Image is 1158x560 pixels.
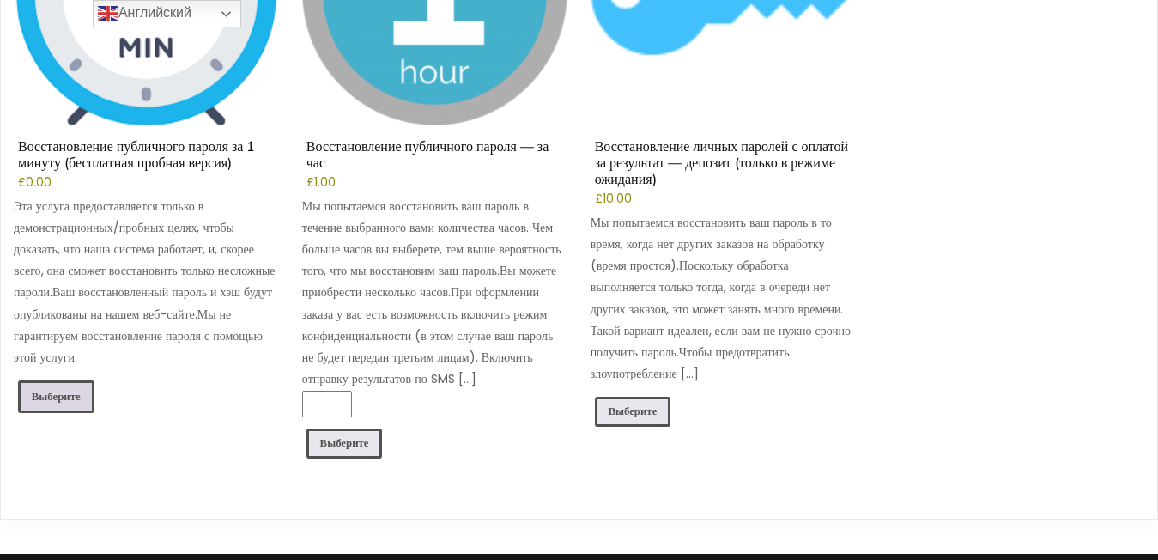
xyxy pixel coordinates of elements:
[595,397,671,427] a: Добавить в корзину: «Восстановление приватного пароля с оплатой после успешного завершения — депо...
[306,429,383,459] a: Добавить в корзину: «Восстановление публичного пароля — за час»
[18,380,94,413] a: Подробнее о программе «Восстановление публичного пароля за 1 минуту (бесплатная пробная версия)»
[320,435,369,450] ya-tr-span: Выберите
[591,214,832,274] ya-tr-span: Мы попытаемся восстановить ваш пароль в то время, когда нет других заказов на обработку (время пр...
[306,137,549,173] ya-tr-span: Восстановление публичного пароля — за час
[591,257,851,361] ya-tr-span: Поскольку обработка выполняется только тогда, когда в очереди нет других заказов, это может занят...
[302,391,352,417] input: Количество продукта
[608,404,657,418] ya-tr-span: Выберите
[118,5,191,20] ya-tr-span: Английский
[595,191,632,207] bdi: 10.00
[302,283,553,387] ya-tr-span: При оформлении заказа у вас есть возможность включить режим конфиденциальности (в этом случае ваш...
[18,137,255,173] ya-tr-span: Восстановление публичного пароля за 1 минуту (бесплатная пробная версия)
[591,344,790,382] ya-tr-span: Чтобы предотвратить злоупотребление […]
[18,174,26,191] span: £
[14,283,272,322] ya-tr-span: Ваш восстановленный пароль и хэш будут опубликованы на нашем веб-сайте.
[306,174,314,191] span: £
[14,198,276,301] ya-tr-span: Эта услуга предоставляется только в демонстрационных/пробных целях, чтобы доказать, что наша сист...
[306,174,336,191] bdi: 1.00
[595,137,848,189] ya-tr-span: Восстановление личных паролей с оплатой за результат — депозит (только в режиме ожидания)
[32,389,81,404] ya-tr-span: Выберите
[302,198,561,280] ya-tr-span: Мы попытаемся восстановить ваш пароль в течение выбранного вами количества часов. Чем больше часо...
[98,3,118,24] img: en
[14,306,263,366] ya-tr-span: Мы не гарантируем восстановление пароля с помощью этой услуги.
[18,174,52,191] bdi: 0.00
[595,191,603,207] span: £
